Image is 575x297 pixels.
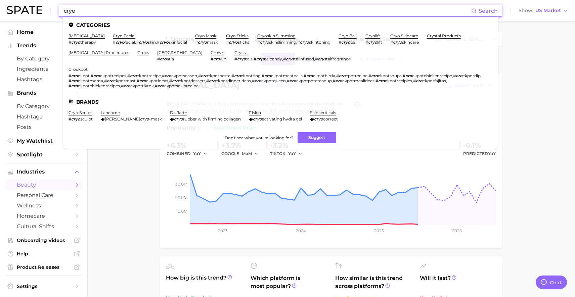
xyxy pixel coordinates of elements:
[17,182,71,188] span: beauty
[69,50,129,55] a: [MEDICAL_DATA] procedures
[211,50,224,55] a: crown
[309,40,330,45] span: skintoning
[130,83,154,88] span: ckpottiktok
[377,40,382,45] span: lift
[207,40,218,45] span: mask
[5,122,82,132] a: Posts
[17,213,71,219] span: homecare
[139,40,148,45] em: cryo
[257,40,260,45] span: #
[198,40,207,45] em: cryo
[5,88,82,98] button: Brands
[158,83,164,88] em: cro
[80,116,93,121] span: sculpt
[116,40,125,45] em: cryo
[105,116,140,121] span: [PERSON_NAME]
[148,40,156,45] span: skin
[5,64,82,74] a: Ingredients
[114,78,136,83] span: ckpotroast
[264,73,271,78] em: cro
[252,78,255,83] span: #
[220,56,226,61] span: wn
[17,113,71,120] span: Hashtags
[69,67,88,72] a: crockpot
[479,8,498,14] span: Search
[226,40,229,45] span: #
[140,116,149,121] em: cryo
[69,33,105,38] a: [MEDICAL_DATA]
[5,27,82,37] a: Home
[234,73,241,78] em: cro
[226,33,249,38] a: cryo sticks
[416,78,423,83] em: cro
[71,116,80,121] em: cryo
[333,78,336,83] span: #
[136,40,139,45] span: #
[17,76,71,83] span: Hashtags
[234,50,249,55] a: crystal
[339,73,346,78] em: cro
[63,5,471,16] input: Search here for a brand, industry, or ingredient
[172,78,179,83] em: cro
[113,40,116,45] span: #
[265,56,282,61] span: talcandy
[209,78,216,83] em: cro
[402,40,419,45] span: skincare
[306,73,313,78] em: cro
[326,56,351,61] span: talfragrance
[5,221,82,232] a: cultural shifts
[157,40,160,45] span: #
[104,78,107,83] span: #
[69,99,492,105] li: Brands
[5,111,82,122] a: Hashtags
[78,83,120,88] span: ckpotchickenrecipes
[5,53,82,64] a: by Category
[170,110,187,115] a: dr. jart+
[365,40,368,45] span: #
[160,56,167,61] em: cro
[125,40,135,45] span: facial
[157,56,160,61] span: #
[390,40,393,45] span: #
[80,40,96,45] span: therapy
[310,110,336,115] a: skinceuticals
[462,73,481,78] span: ckpotdip
[169,40,187,45] span: skinfacial
[237,56,246,61] em: crys
[313,73,335,78] span: ckpotbirria
[253,116,262,121] em: cryo
[171,73,197,78] span: ckpotseason
[260,40,269,45] em: cryo
[130,73,137,78] em: cro
[146,78,168,83] span: ckpotideas
[195,33,216,38] a: cryo mask
[167,56,174,61] span: atia
[71,83,78,88] em: cro
[17,169,71,175] span: Industries
[69,83,71,88] span: #
[17,251,71,257] span: Help
[193,151,201,156] span: YoY
[218,228,228,233] tspan: 2023
[71,78,78,83] em: cro
[93,73,100,78] em: cro
[5,281,82,291] a: Settings
[17,55,71,62] span: by Category
[241,73,261,78] span: ckpotting
[456,73,462,78] em: cro
[160,40,169,45] em: cryo
[17,151,71,158] span: Spotlight
[78,73,90,78] span: ckpot
[17,90,71,96] span: Brands
[287,78,290,83] span: #
[378,78,385,83] em: cro
[390,33,418,38] a: cryo skincare
[17,29,71,35] span: Home
[517,6,570,15] button: ShowUS Market
[121,83,124,88] span: #
[17,202,71,209] span: wellness
[336,73,339,78] span: #
[405,73,412,78] em: cro
[256,56,265,61] em: crys
[413,78,416,83] span: #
